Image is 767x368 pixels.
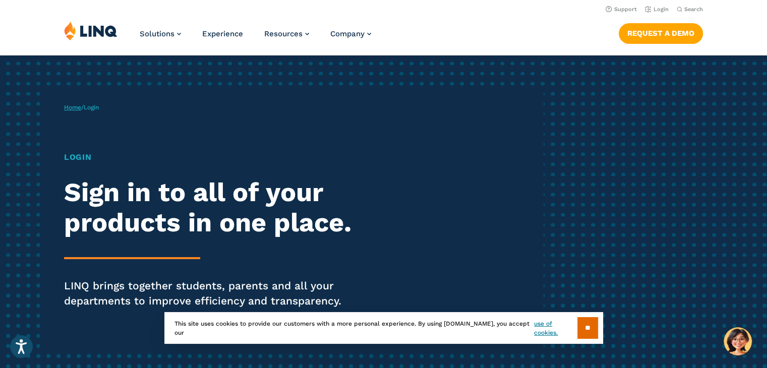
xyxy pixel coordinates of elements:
span: Resources [264,29,303,38]
h1: Login [64,151,360,163]
img: LINQ | K‑12 Software [64,21,117,40]
a: Company [330,29,371,38]
span: / [64,104,99,111]
span: Login [84,104,99,111]
span: Solutions [140,29,174,38]
div: This site uses cookies to provide our customers with a more personal experience. By using [DOMAIN... [164,312,603,344]
a: Request a Demo [619,23,703,43]
span: Search [684,6,703,13]
a: use of cookies. [534,319,577,337]
button: Open Search Bar [677,6,703,13]
button: Hello, have a question? Let’s chat. [724,327,752,355]
a: Login [645,6,669,13]
a: Home [64,104,81,111]
a: Experience [202,29,243,38]
h2: Sign in to all of your products in one place. [64,177,360,238]
span: Company [330,29,365,38]
a: Solutions [140,29,181,38]
p: LINQ brings together students, parents and all your departments to improve efficiency and transpa... [64,278,360,309]
a: Resources [264,29,309,38]
nav: Button Navigation [619,21,703,43]
a: Support [606,6,637,13]
nav: Primary Navigation [140,21,371,54]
